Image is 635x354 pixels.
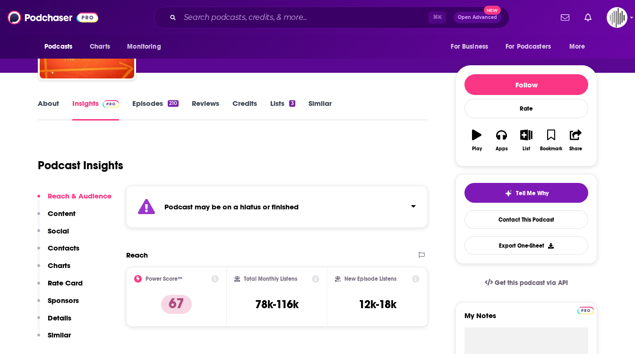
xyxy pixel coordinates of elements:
span: More [569,40,585,53]
button: Rate Card [37,278,83,296]
p: Similar [48,330,71,339]
button: Play [464,123,489,157]
a: Contact This Podcast [464,210,588,229]
div: Search podcasts, credits, & more... [154,7,509,28]
button: tell me why sparkleTell Me Why [464,183,588,203]
span: Podcasts [44,40,72,53]
span: For Business [451,40,488,53]
button: Show profile menu [607,7,627,28]
button: Details [37,313,71,331]
button: Reach & Audience [37,191,112,209]
h3: 78k-116k [255,297,299,311]
p: Sponsors [48,296,79,305]
button: Contacts [37,243,79,261]
img: tell me why sparkle [505,190,512,197]
span: New [484,6,501,15]
div: Rate [464,99,588,118]
h3: 12k-18k [359,297,396,311]
button: Similar [37,330,71,348]
img: Podchaser Pro [103,100,119,108]
div: Bookmark [540,146,562,152]
span: Tell Me Why [516,190,549,197]
p: 67 [161,295,192,314]
span: ⌘ K [429,11,446,24]
span: Logged in as gpg2 [607,7,627,28]
img: Podchaser Pro [577,307,594,314]
a: Similar [309,99,332,121]
h2: Power Score™ [146,276,182,282]
a: Lists3 [270,99,295,121]
a: Show notifications dropdown [581,9,595,26]
span: Charts [90,40,110,53]
span: For Podcasters [506,40,551,53]
a: Pro website [577,305,594,314]
div: Play [472,146,482,152]
img: User Profile [607,7,627,28]
button: Apps [489,123,514,157]
h2: Total Monthly Listens [244,276,297,282]
button: Share [564,123,588,157]
button: Sponsors [37,296,79,313]
button: Export One-Sheet [464,236,588,255]
a: Get this podcast via API [477,271,575,294]
strong: Podcast may be on a hiatus or finished [164,202,299,211]
button: open menu [38,38,85,56]
button: Content [37,209,76,226]
a: InsightsPodchaser Pro [72,99,119,121]
div: List [523,146,530,152]
a: Reviews [192,99,219,121]
span: Monitoring [127,40,161,53]
div: 3 [289,100,295,107]
h1: Podcast Insights [38,158,123,173]
p: Details [48,313,71,322]
a: Credits [232,99,257,121]
button: open menu [563,38,597,56]
button: Charts [37,261,70,278]
a: Show notifications dropdown [557,9,573,26]
button: open menu [499,38,565,56]
p: Contacts [48,243,79,252]
button: open menu [120,38,173,56]
p: Content [48,209,76,218]
img: Podchaser - Follow, Share and Rate Podcasts [8,9,98,26]
h2: Reach [126,250,148,259]
div: Apps [496,146,508,152]
p: Social [48,226,69,235]
p: Charts [48,261,70,270]
label: My Notes [464,311,588,328]
a: About [38,99,59,121]
button: Follow [464,74,588,95]
a: Charts [84,38,116,56]
section: Click to expand status details [126,186,428,228]
button: Bookmark [539,123,563,157]
p: Rate Card [48,278,83,287]
p: Reach & Audience [48,191,112,200]
button: List [514,123,539,157]
button: Social [37,226,69,244]
span: Open Advanced [458,15,497,20]
div: Share [569,146,582,152]
div: 210 [168,100,179,107]
h2: New Episode Listens [344,276,396,282]
a: Episodes210 [132,99,179,121]
button: Open AdvancedNew [454,12,501,23]
button: open menu [444,38,500,56]
input: Search podcasts, credits, & more... [180,10,429,25]
span: Get this podcast via API [495,279,568,287]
